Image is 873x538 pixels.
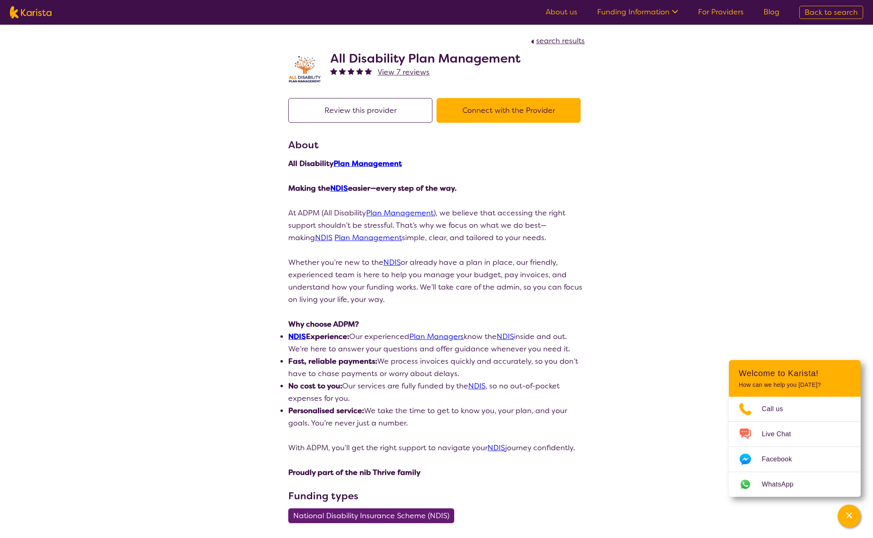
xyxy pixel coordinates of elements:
[288,105,436,115] a: Review this provider
[536,36,585,46] span: search results
[436,98,581,123] button: Connect with the Provider
[288,355,585,380] li: We process invoices quickly and accurately, so you don’t have to chase payments or worry about de...
[288,405,585,429] li: We take the time to get to know you, your plan, and your goals. You’re never just a number.
[339,68,346,75] img: fullstar
[488,443,505,453] a: NDIS
[288,468,420,477] strong: Proudly part of the nib Thrive family
[805,7,858,17] span: Back to search
[378,67,429,77] span: View 7 reviews
[762,428,801,440] span: Live Chat
[468,381,486,391] a: NDIS
[288,138,585,152] h3: About
[348,68,355,75] img: fullstar
[698,7,744,17] a: For Providers
[10,6,51,19] img: Karista logo
[288,159,402,168] strong: All Disability
[288,381,342,391] strong: No cost to you:
[288,256,585,306] p: Whether you’re new to the or already have a plan in place, our friendly, experienced team is here...
[366,208,434,218] a: Plan Management
[288,54,321,86] img: at5vqv0lot2lggohlylh.jpg
[288,489,585,503] h3: Funding types
[288,330,585,355] li: Our experienced know the inside and out. We’re here to answer your questions and offer guidance w...
[739,381,851,388] p: How can we help you [DATE]?
[330,51,521,66] h2: All Disability Plan Management
[729,397,861,497] ul: Choose channel
[356,68,363,75] img: fullstar
[334,233,402,243] a: Plan Management
[288,380,585,405] li: Our services are fully funded by the , so no out-of-pocket expenses for you.
[288,511,459,521] a: National Disability Insurance Scheme (NDIS)
[288,319,359,329] strong: Why choose ADPM?
[288,442,585,454] p: With ADPM, you’ll get the right support to navigate your journey confidently.
[762,453,802,465] span: Facebook
[330,68,337,75] img: fullstar
[315,233,332,243] a: NDIS
[293,508,449,523] span: National Disability Insurance Scheme (NDIS)
[799,6,863,19] a: Back to search
[288,183,457,193] strong: Making the easier—every step of the way.
[729,472,861,497] a: Web link opens in a new tab.
[288,406,364,416] strong: Personalised service:
[739,368,851,378] h2: Welcome to Karista!
[763,7,780,17] a: Blog
[762,478,803,491] span: WhatsApp
[436,105,585,115] a: Connect with the Provider
[288,332,306,342] a: NDIS
[378,66,429,78] a: View 7 reviews
[288,332,349,342] strong: Experience:
[546,7,577,17] a: About us
[365,68,372,75] img: fullstar
[762,403,793,415] span: Call us
[497,332,514,342] a: NDIS
[383,257,401,267] a: NDIS
[409,332,464,342] a: Plan Managers
[334,159,402,168] a: Plan Management
[288,207,585,244] p: At ADPM (All Disability ), we believe that accessing the right support shouldn’t be stressful. Th...
[838,505,861,528] button: Channel Menu
[529,36,585,46] a: search results
[729,360,861,497] div: Channel Menu
[288,356,377,366] strong: Fast, reliable payments:
[288,98,432,123] button: Review this provider
[330,183,348,193] a: NDIS
[597,7,678,17] a: Funding Information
